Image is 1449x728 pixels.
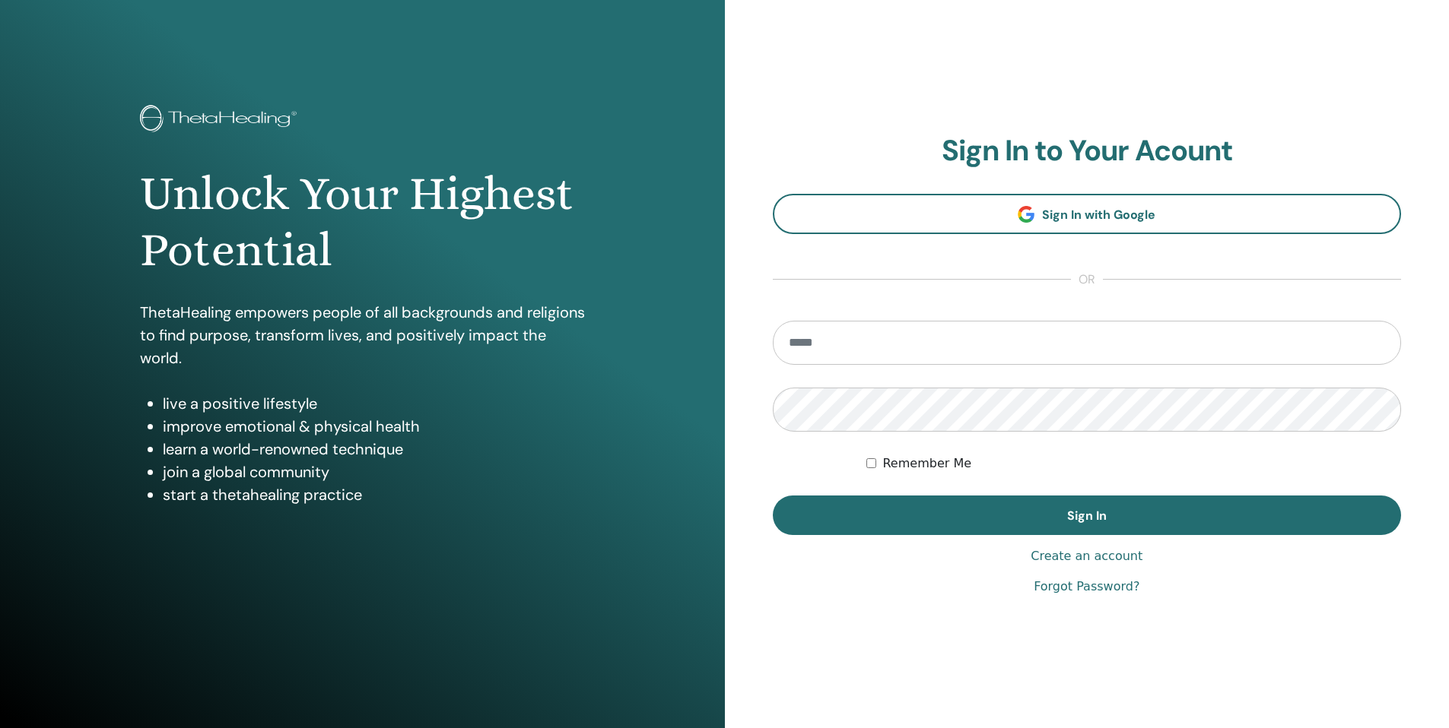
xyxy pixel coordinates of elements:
div: Keep me authenticated indefinitely or until I manually logout [866,454,1401,473]
span: or [1071,271,1103,289]
h2: Sign In to Your Acount [773,134,1402,169]
a: Create an account [1031,547,1142,565]
button: Sign In [773,495,1402,535]
li: join a global community [163,461,585,483]
span: Sign In with Google [1042,207,1155,223]
li: improve emotional & physical health [163,415,585,438]
label: Remember Me [882,454,971,473]
h1: Unlock Your Highest Potential [140,166,585,279]
span: Sign In [1067,508,1107,524]
a: Sign In with Google [773,194,1402,234]
li: learn a world-renowned technique [163,438,585,461]
p: ThetaHealing empowers people of all backgrounds and religions to find purpose, transform lives, a... [140,301,585,369]
li: start a thetahealing practice [163,483,585,506]
li: live a positive lifestyle [163,392,585,415]
a: Forgot Password? [1034,578,1139,596]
